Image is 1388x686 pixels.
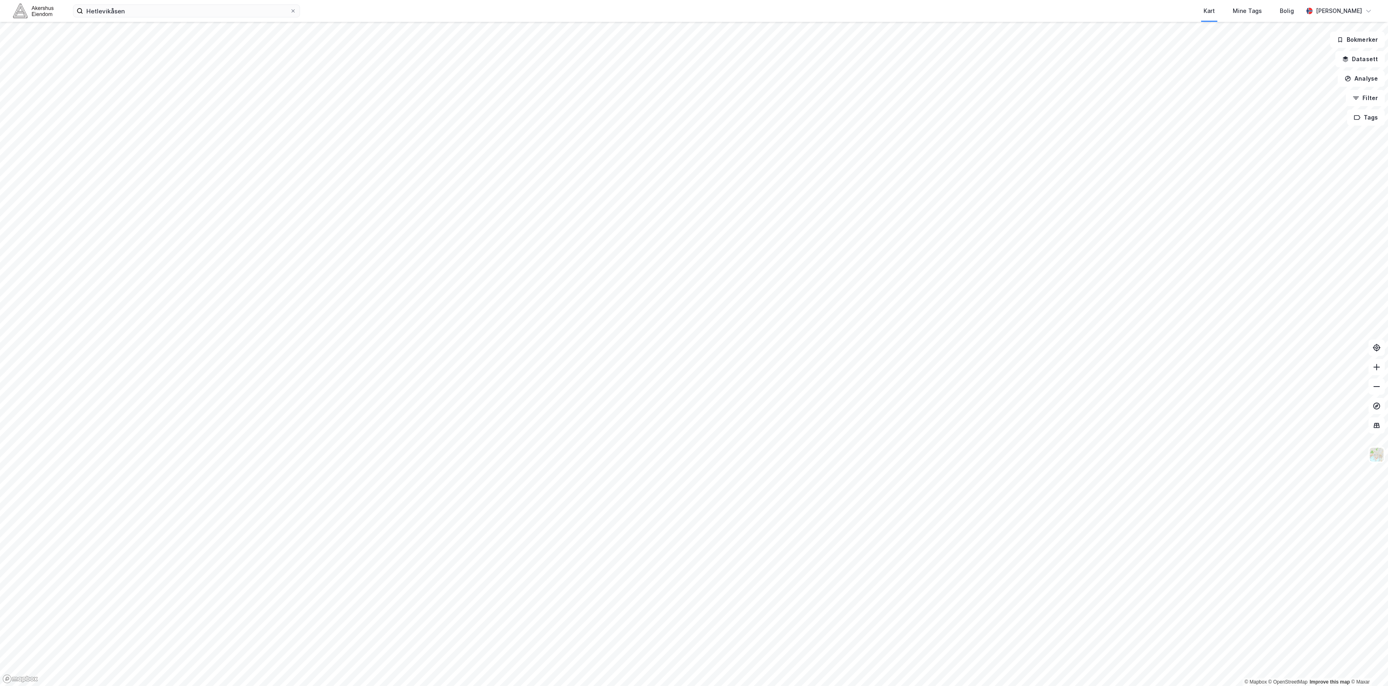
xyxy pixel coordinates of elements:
[1268,679,1308,685] a: OpenStreetMap
[1346,90,1385,106] button: Filter
[1204,6,1215,16] div: Kart
[2,674,38,684] a: Mapbox homepage
[13,4,54,18] img: akershus-eiendom-logo.9091f326c980b4bce74ccdd9f866810c.svg
[1316,6,1362,16] div: [PERSON_NAME]
[1347,109,1385,126] button: Tags
[1338,71,1385,87] button: Analyse
[1233,6,1262,16] div: Mine Tags
[1369,447,1384,462] img: Z
[1310,679,1350,685] a: Improve this map
[1335,51,1385,67] button: Datasett
[1280,6,1294,16] div: Bolig
[1347,647,1388,686] div: Kontrollprogram for chat
[83,5,290,17] input: Søk på adresse, matrikkel, gårdeiere, leietakere eller personer
[1347,647,1388,686] iframe: Chat Widget
[1244,679,1267,685] a: Mapbox
[1330,32,1385,48] button: Bokmerker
